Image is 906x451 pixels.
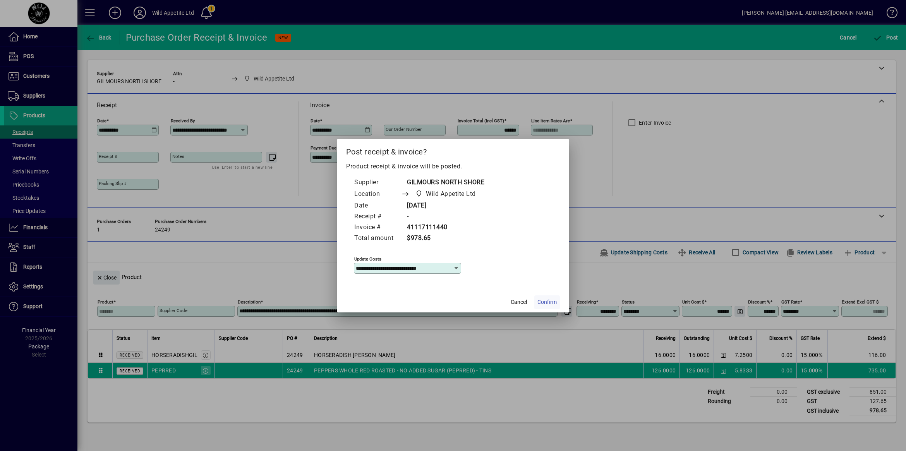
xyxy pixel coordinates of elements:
mat-label: Update costs [354,256,381,261]
td: Location [354,188,401,201]
td: Receipt # [354,211,401,222]
td: Total amount [354,233,401,244]
button: Confirm [534,295,560,309]
td: 41117111440 [401,222,491,233]
td: Supplier [354,177,401,188]
span: Wild Appetite Ltd [426,189,476,199]
td: GILMOURS NORTH SHORE [401,177,491,188]
td: [DATE] [401,201,491,211]
button: Cancel [506,295,531,309]
td: - [401,211,491,222]
span: Cancel [511,298,527,306]
span: Wild Appetite Ltd [413,189,479,199]
p: Product receipt & invoice will be posted. [346,162,560,171]
td: Date [354,201,401,211]
td: Invoice # [354,222,401,233]
td: $978.65 [401,233,491,244]
span: Confirm [537,298,557,306]
h2: Post receipt & invoice? [337,139,569,161]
